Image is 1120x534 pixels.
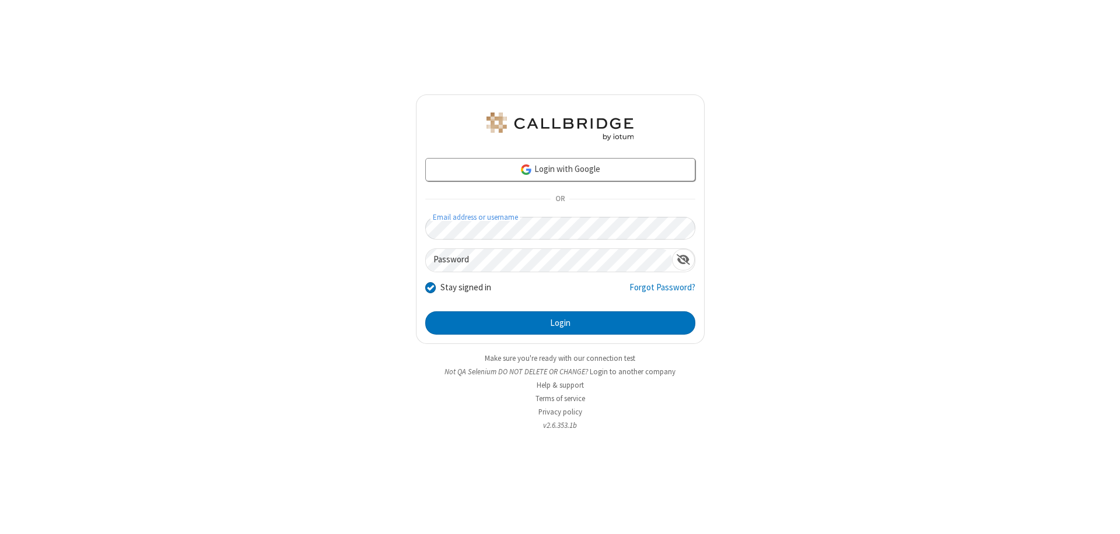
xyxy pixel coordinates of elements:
button: Login to another company [590,366,675,377]
div: Show password [672,249,695,270]
input: Email address or username [425,217,695,240]
a: Forgot Password? [629,281,695,303]
li: Not QA Selenium DO NOT DELETE OR CHANGE? [416,366,705,377]
a: Privacy policy [538,407,582,417]
span: OR [551,191,569,208]
a: Make sure you're ready with our connection test [485,353,635,363]
img: QA Selenium DO NOT DELETE OR CHANGE [484,113,636,140]
a: Terms of service [535,394,585,403]
img: google-icon.png [520,163,533,176]
li: v2.6.353.1b [416,420,705,431]
input: Password [426,249,672,272]
a: Help & support [537,380,584,390]
button: Login [425,311,695,335]
a: Login with Google [425,158,695,181]
label: Stay signed in [440,281,491,294]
